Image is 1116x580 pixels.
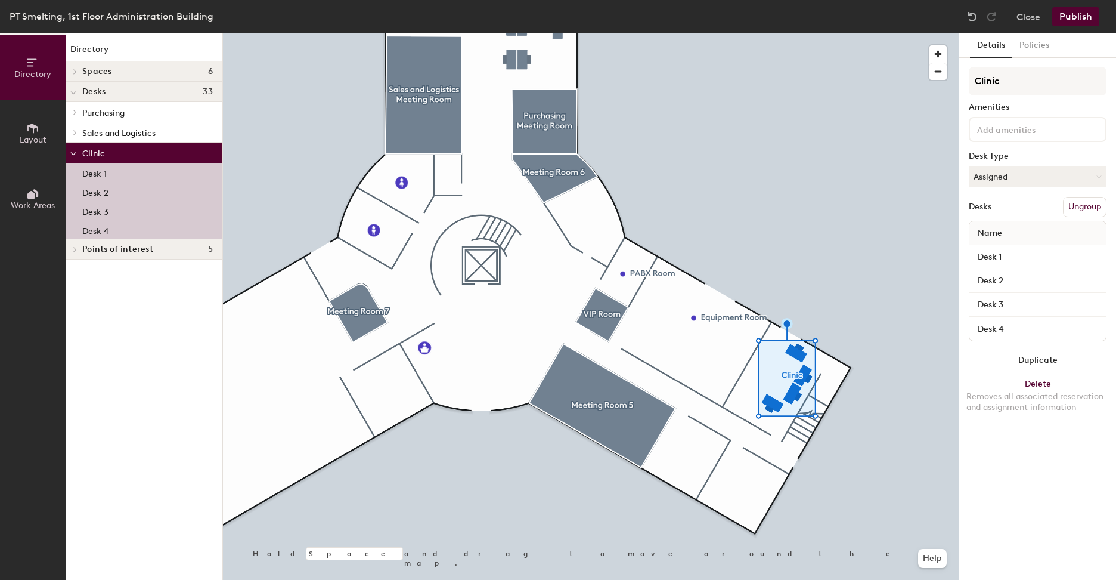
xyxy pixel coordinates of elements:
[985,11,997,23] img: Redo
[972,223,1008,244] span: Name
[66,43,222,61] h1: Directory
[82,223,108,236] p: Desk 4
[82,245,153,254] span: Points of interest
[11,200,55,211] span: Work Areas
[975,122,1082,136] input: Add amenities
[82,67,112,76] span: Spaces
[1052,7,1099,26] button: Publish
[208,245,213,254] span: 5
[203,87,213,97] span: 33
[972,320,1103,337] input: Unnamed desk
[82,87,106,97] span: Desks
[969,202,991,212] div: Desks
[969,166,1106,187] button: Assigned
[82,165,107,179] p: Desk 1
[10,9,213,24] div: PT Smelting, 1st Floor Administration Building
[14,69,51,79] span: Directory
[82,203,108,217] p: Desk 3
[1063,197,1106,217] button: Ungroup
[82,128,156,138] span: Sales and Logistics
[966,11,978,23] img: Undo
[82,108,125,118] span: Purchasing
[972,297,1103,313] input: Unnamed desk
[969,103,1106,112] div: Amenities
[959,372,1116,425] button: DeleteRemoves all associated reservation and assignment information
[972,273,1103,289] input: Unnamed desk
[969,152,1106,161] div: Desk Type
[972,249,1103,266] input: Unnamed desk
[1016,7,1040,26] button: Close
[966,391,1109,413] div: Removes all associated reservation and assignment information
[918,549,947,568] button: Help
[208,67,213,76] span: 6
[959,348,1116,372] button: Duplicate
[20,135,46,145] span: Layout
[1012,33,1056,58] button: Policies
[82,184,108,198] p: Desk 2
[82,149,105,159] span: Clinic
[970,33,1012,58] button: Details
